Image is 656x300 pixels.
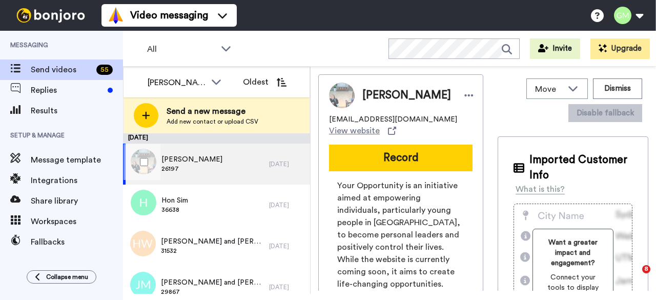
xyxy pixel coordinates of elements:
[167,117,258,126] span: Add new contact or upload CSV
[235,72,294,92] button: Oldest
[31,174,123,187] span: Integrations
[568,104,642,122] button: Disable fallback
[269,283,305,291] div: [DATE]
[12,8,89,23] img: bj-logo-header-white.svg
[329,125,380,137] span: View website
[590,38,650,59] button: Upgrade
[161,195,188,206] span: Hon Sim
[147,43,216,55] span: All
[31,105,123,117] span: Results
[535,83,563,95] span: Move
[31,154,123,166] span: Message template
[27,270,96,284] button: Collapse menu
[621,265,646,290] iframe: Intercom live chat
[148,76,206,89] div: [PERSON_NAME]
[269,201,305,209] div: [DATE]
[593,78,642,99] button: Dismiss
[167,105,258,117] span: Send a new message
[31,64,92,76] span: Send videos
[161,165,222,173] span: 26197
[123,133,310,144] div: [DATE]
[46,273,88,281] span: Collapse menu
[161,154,222,165] span: [PERSON_NAME]
[329,83,355,108] img: Image of Liesl Binnie
[161,288,264,296] span: 29867
[31,195,123,207] span: Share library
[161,247,264,255] span: 31532
[161,277,264,288] span: [PERSON_NAME] and [PERSON_NAME]
[130,272,156,297] img: jm.png
[642,265,650,273] span: 8
[31,236,123,248] span: Fallbacks
[96,65,113,75] div: 55
[541,237,605,268] span: Want a greater impact and engagement?
[329,114,457,125] span: [EMAIL_ADDRESS][DOMAIN_NAME]
[269,160,305,168] div: [DATE]
[529,152,632,183] span: Imported Customer Info
[31,215,123,228] span: Workspaces
[362,88,451,103] span: [PERSON_NAME]
[269,242,305,250] div: [DATE]
[161,206,188,214] span: 36638
[530,38,580,59] button: Invite
[131,190,156,215] img: h.png
[130,231,156,256] img: hw.png
[31,84,104,96] span: Replies
[329,125,396,137] a: View website
[161,236,264,247] span: [PERSON_NAME] and [PERSON_NAME]
[516,183,565,195] div: What is this?
[108,7,124,24] img: vm-color.svg
[329,145,473,171] button: Record
[130,8,208,23] span: Video messaging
